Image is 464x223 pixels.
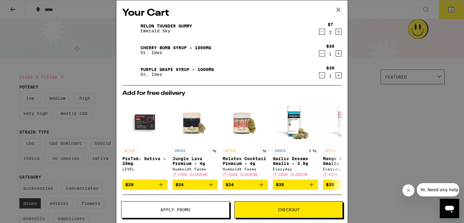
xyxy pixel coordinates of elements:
p: Emerald Sky [140,28,192,33]
button: Add to bag [122,179,168,190]
span: CODE CLOUD30 [228,173,257,176]
p: 4g [261,148,268,153]
div: LEVEL [122,167,168,171]
a: Melon Thunder Gummy [140,24,192,28]
p: 3.5g [307,148,318,153]
p: SATIVA [323,148,337,153]
p: SATIVA [223,148,237,153]
a: Open page for Garlic Dreams Smalls - 3.5g from Everyday [273,99,318,179]
img: Everyday - Garlic Dreams Smalls - 3.5g [273,99,318,145]
div: Everyday [323,167,368,171]
p: Molotov Cocktail Premium - 4g [223,156,268,166]
button: Add to bag [172,179,218,190]
button: Decrement [319,50,325,57]
img: Melon Thunder Gummy [122,20,139,37]
img: Humboldt Farms - Molotov Cocktail Premium - 4g [223,99,268,145]
h2: Add for free delivery [122,90,342,96]
p: INDICA [273,148,287,153]
div: $30 [326,44,334,49]
p: Jungle Lava Premium - 4g [172,156,218,166]
img: Everyday - Mango Blaze Smalls - 3.5g [323,99,368,145]
button: Increment [336,50,342,57]
button: Add to bag [223,179,268,190]
button: Decrement [319,29,325,35]
p: 4g [211,148,218,153]
a: Open page for ProTab: Sativa - 25mg from LEVEL [122,99,168,179]
img: Cherry Bomb Syrup - 1000mg [122,42,139,59]
span: CODE CLOUD30 [178,173,207,176]
p: St. Ides [140,50,211,55]
span: Hi. Need any help? [4,4,43,9]
span: Apply Promo [160,208,190,212]
span: $29 [125,182,134,187]
span: $35 [326,182,334,187]
div: 1 [326,52,334,57]
iframe: Button to launch messaging window [440,199,459,218]
button: Apply Promo [121,201,230,218]
span: $24 [226,182,234,187]
span: CODE CLOUD30 [329,173,358,176]
p: Garlic Dreams Smalls - 3.5g [273,156,318,166]
button: Add to bag [273,179,318,190]
span: Checkout [278,208,300,212]
button: Increment [336,72,342,78]
button: Decrement [319,72,325,78]
div: $7 [328,22,333,27]
iframe: Close message [402,184,414,196]
div: 1 [326,73,334,78]
img: Humboldt Farms - Jungle Lava Premium - 4g [172,99,218,145]
span: $24 [176,182,184,187]
p: INDICA [172,148,187,153]
a: Open page for Molotov Cocktail Premium - 4g from Humboldt Farms [223,99,268,179]
div: 2 [328,30,333,35]
p: Mango Blaze Smalls - 3.5g [323,156,368,166]
img: Purple Grape Syrup - 1000mg [122,63,139,80]
button: Increment [336,29,342,35]
img: LEVEL - ProTab: Sativa - 25mg [122,99,168,145]
button: Add to bag [323,179,368,190]
a: Cherry Bomb Syrup - 1000mg [140,45,211,50]
a: Open page for Mango Blaze Smalls - 3.5g from Everyday [323,99,368,179]
h2: Your Cart [122,6,342,20]
button: Checkout [234,201,343,218]
div: Humboldt Farms [172,167,218,171]
span: CODE CLOUD30 [279,173,308,176]
a: Purple Grape Syrup - 1000mg [140,67,214,72]
div: Humboldt Farms [223,167,268,171]
p: ProTab: Sativa - 25mg [122,156,168,166]
iframe: Message from company [417,183,459,196]
p: St. Ides [140,72,214,77]
div: Everyday [273,167,318,171]
div: $30 [326,66,334,70]
span: $35 [276,182,284,187]
a: Open page for Jungle Lava Premium - 4g from Humboldt Farms [172,99,218,179]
